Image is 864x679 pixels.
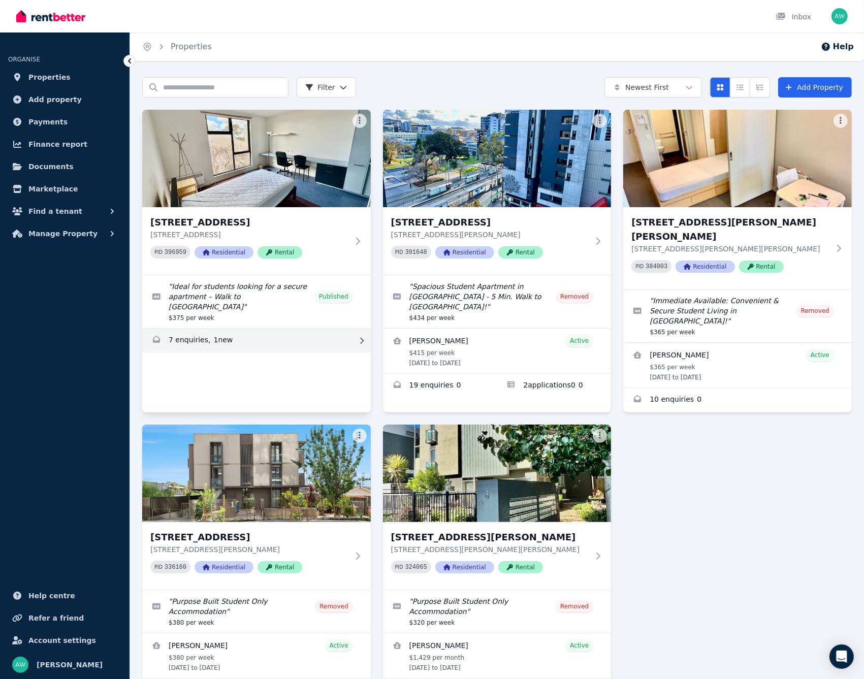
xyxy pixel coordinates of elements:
a: Account settings [8,630,121,651]
p: [STREET_ADDRESS] [150,230,348,240]
span: Residential [435,561,494,573]
small: PID [635,264,644,269]
a: 203/60 Waverley Rd, Malvern East[STREET_ADDRESS][STREET_ADDRESS]PID 396959ResidentialRental [142,110,371,275]
a: Enquiries for 113/6 John St, Box Hill [623,388,852,412]
span: Properties [28,71,71,83]
img: RentBetter [16,9,85,24]
img: 109/1 Wellington Road, Box Hill [142,425,371,522]
h3: [STREET_ADDRESS][PERSON_NAME] [391,530,589,544]
span: Help centre [28,590,75,602]
span: Rental [258,246,302,258]
img: Andrew Wong [831,8,848,24]
span: Finance report [28,138,87,150]
span: Rental [498,246,543,258]
span: Filter [305,82,335,92]
h3: [STREET_ADDRESS][PERSON_NAME][PERSON_NAME] [631,215,829,244]
code: 324065 [405,564,427,571]
nav: Breadcrumb [130,33,224,61]
small: PID [395,564,403,570]
button: Manage Property [8,223,121,244]
img: Andrew Wong [12,657,28,673]
div: View options [710,77,770,98]
button: More options [353,429,367,443]
div: Inbox [776,12,811,22]
small: PID [154,249,163,255]
button: Find a tenant [8,201,121,221]
p: [STREET_ADDRESS][PERSON_NAME] [391,230,589,240]
a: Edit listing: Ideal for students looking for a secure apartment – Walk to Monash Uni [142,275,371,328]
button: More options [593,114,607,128]
h3: [STREET_ADDRESS] [150,215,348,230]
p: [STREET_ADDRESS][PERSON_NAME] [150,544,348,555]
a: Enquiries for 602/131 Pelham St, Carlton [383,374,497,398]
button: Filter [297,77,356,98]
img: 306/8 Bruce Street, Box Hill [383,425,612,522]
a: Finance report [8,134,121,154]
span: Rental [498,561,543,573]
button: More options [593,429,607,443]
span: Residential [676,261,734,273]
a: 113/6 John St, Box Hill[STREET_ADDRESS][PERSON_NAME][PERSON_NAME][STREET_ADDRESS][PERSON_NAME][PE... [623,110,852,289]
span: Refer a friend [28,612,84,624]
button: More options [834,114,848,128]
span: ORGANISE [8,56,40,63]
span: [PERSON_NAME] [37,659,103,671]
a: Marketplace [8,179,121,199]
span: Rental [258,561,302,573]
a: View details for Bolun Zhang [142,633,371,678]
a: Properties [8,67,121,87]
code: 384003 [646,263,667,270]
a: 306/8 Bruce Street, Box Hill[STREET_ADDRESS][PERSON_NAME][STREET_ADDRESS][PERSON_NAME][PERSON_NAM... [383,425,612,590]
h3: [STREET_ADDRESS] [391,215,589,230]
a: Refer a friend [8,608,121,628]
a: 109/1 Wellington Road, Box Hill[STREET_ADDRESS][STREET_ADDRESS][PERSON_NAME]PID 336160Residential... [142,425,371,590]
p: [STREET_ADDRESS][PERSON_NAME][PERSON_NAME] [391,544,589,555]
a: Edit listing: Purpose Built Student Only Accommodation [142,590,371,633]
span: Add property [28,93,82,106]
span: Marketplace [28,183,78,195]
a: Edit listing: Purpose Built Student Only Accommodation [383,590,612,633]
a: View details for Hwangwoon Lee [623,343,852,387]
a: Add Property [778,77,852,98]
span: Newest First [625,82,669,92]
a: View details for Rayan Alamri [383,329,612,373]
a: View details for Sadhwi Gurung [383,633,612,678]
div: Open Intercom Messenger [829,644,854,669]
a: Properties [171,42,212,51]
a: 602/131 Pelham St, Carlton[STREET_ADDRESS][STREET_ADDRESS][PERSON_NAME]PID 391648ResidentialRental [383,110,612,275]
a: Applications for 602/131 Pelham St, Carlton [497,374,611,398]
span: Residential [195,561,253,573]
span: Documents [28,160,74,173]
span: Residential [195,246,253,258]
img: 203/60 Waverley Rd, Malvern East [142,110,371,207]
button: Expanded list view [750,77,770,98]
code: 336160 [165,564,186,571]
a: Enquiries for 203/60 Waverley Rd, Malvern East [142,329,371,353]
h3: [STREET_ADDRESS] [150,530,348,544]
a: Help centre [8,586,121,606]
button: Compact list view [730,77,750,98]
span: Payments [28,116,68,128]
span: Account settings [28,634,96,646]
a: Edit listing: Spacious Student Apartment in Carlton - 5 Min. Walk to Melbourne Uni! [383,275,612,328]
img: 113/6 John St, Box Hill [623,110,852,207]
a: Edit listing: Immediate Available: Convenient & Secure Student Living in Box Hill! [623,289,852,342]
button: Newest First [604,77,702,98]
button: More options [353,114,367,128]
img: 602/131 Pelham St, Carlton [383,110,612,207]
span: Find a tenant [28,205,82,217]
small: PID [395,249,403,255]
small: PID [154,564,163,570]
code: 391648 [405,249,427,256]
span: Rental [739,261,784,273]
button: Help [821,41,854,53]
a: Documents [8,156,121,177]
code: 396959 [165,249,186,256]
button: Card view [710,77,730,98]
span: Manage Property [28,228,98,240]
a: Add property [8,89,121,110]
span: Residential [435,246,494,258]
p: [STREET_ADDRESS][PERSON_NAME][PERSON_NAME] [631,244,829,254]
a: Payments [8,112,121,132]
